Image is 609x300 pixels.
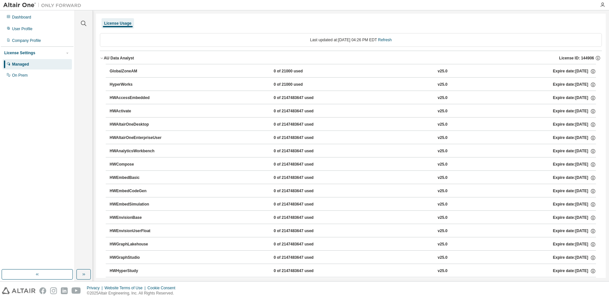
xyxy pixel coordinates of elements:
div: 0 of 2147483647 used [274,242,332,247]
div: 0 of 2147483647 used [274,135,332,141]
div: HWCompose [110,162,168,168]
button: HWEnvisionUserFloat0 of 2147483647 usedv25.0Expire date:[DATE] [110,224,596,238]
span: License ID: 144906 [559,56,594,61]
div: 0 of 2147483647 used [274,122,332,128]
div: AU Data Analyst [104,56,134,61]
div: v25.0 [438,215,447,221]
div: HyperWorks [110,82,168,88]
div: 0 of 2147483647 used [274,268,332,274]
button: GlobalZoneAM0 of 21000 usedv25.0Expire date:[DATE] [110,64,596,79]
button: HWAnalyticsWorkbench0 of 2147483647 usedv25.0Expire date:[DATE] [110,144,596,158]
div: Expire date: [DATE] [553,108,596,114]
div: v25.0 [438,162,447,168]
div: License Usage [104,21,131,26]
img: altair_logo.svg [2,287,35,294]
div: HWActivate [110,108,168,114]
div: HWGraphStudio [110,255,168,261]
div: Expire date: [DATE] [553,82,596,88]
img: linkedin.svg [61,287,68,294]
div: 0 of 2147483647 used [274,95,332,101]
div: Dashboard [12,15,31,20]
a: Refresh [378,38,392,42]
div: 0 of 2147483647 used [274,108,332,114]
div: Expire date: [DATE] [553,202,596,207]
button: HWAltairOneEnterpriseUser0 of 2147483647 usedv25.0Expire date:[DATE] [110,131,596,145]
button: AU Data AnalystLicense ID: 144906 [100,51,602,65]
div: Company Profile [12,38,41,43]
img: youtube.svg [72,287,81,294]
img: instagram.svg [50,287,57,294]
div: Expire date: [DATE] [553,255,596,261]
div: v25.0 [438,69,447,74]
button: HWGraphStudio0 of 2147483647 usedv25.0Expire date:[DATE] [110,251,596,265]
div: Expire date: [DATE] [553,268,596,274]
div: Expire date: [DATE] [553,69,596,74]
div: v25.0 [438,175,447,181]
div: Expire date: [DATE] [553,122,596,128]
div: HWEmbedSimulation [110,202,168,207]
div: HWAltairOneDesktop [110,122,168,128]
div: Expire date: [DATE] [553,242,596,247]
div: HWAnalyticsWorkbench [110,148,168,154]
button: HWAltairOneDesktop0 of 2147483647 usedv25.0Expire date:[DATE] [110,118,596,132]
div: v25.0 [438,135,447,141]
div: HWGraphLakehouse [110,242,168,247]
div: v25.0 [438,242,447,247]
div: Expire date: [DATE] [553,175,596,181]
div: GlobalZoneAM [110,69,168,74]
button: HWAccessEmbedded0 of 2147483647 usedv25.0Expire date:[DATE] [110,91,596,105]
div: Managed [12,62,29,67]
div: v25.0 [438,95,447,101]
div: v25.0 [438,148,447,154]
button: HWHyperStudy0 of 2147483647 usedv25.0Expire date:[DATE] [110,264,596,278]
button: HWActivate0 of 2147483647 usedv25.0Expire date:[DATE] [110,104,596,119]
div: v25.0 [438,122,447,128]
div: 0 of 2147483647 used [274,255,332,261]
div: Expire date: [DATE] [553,148,596,154]
div: 0 of 2147483647 used [274,188,332,194]
button: HWEnvisionBase0 of 2147483647 usedv25.0Expire date:[DATE] [110,211,596,225]
div: v25.0 [438,268,447,274]
div: 0 of 21000 used [274,82,332,88]
div: 0 of 2147483647 used [274,175,332,181]
div: v25.0 [438,188,447,194]
div: Privacy [87,285,104,291]
button: HWCompose0 of 2147483647 usedv25.0Expire date:[DATE] [110,157,596,172]
div: User Profile [12,26,33,31]
div: Expire date: [DATE] [553,188,596,194]
div: Expire date: [DATE] [553,162,596,168]
div: v25.0 [438,82,447,88]
div: v25.0 [438,255,447,261]
div: Expire date: [DATE] [553,135,596,141]
div: v25.0 [438,228,447,234]
div: HWEnvisionBase [110,215,168,221]
div: HWHyperStudy [110,268,168,274]
div: Last updated at: [DATE] 04:26 PM EDT [100,33,602,47]
div: v25.0 [438,108,447,114]
div: 0 of 2147483647 used [274,162,332,168]
div: 0 of 2147483647 used [274,215,332,221]
div: Expire date: [DATE] [553,215,596,221]
button: HWGraphLakehouse0 of 2147483647 usedv25.0Expire date:[DATE] [110,237,596,252]
button: HyperWorks0 of 21000 usedv25.0Expire date:[DATE] [110,78,596,92]
div: 0 of 2147483647 used [274,228,332,234]
div: v25.0 [438,202,447,207]
p: © 2025 Altair Engineering, Inc. All Rights Reserved. [87,291,179,296]
img: Altair One [3,2,85,8]
button: HWEmbedCodeGen0 of 2147483647 usedv25.0Expire date:[DATE] [110,184,596,198]
div: Expire date: [DATE] [553,228,596,234]
div: HWEnvisionUserFloat [110,228,168,234]
div: HWAccessEmbedded [110,95,168,101]
div: License Settings [4,50,35,56]
div: 0 of 2147483647 used [274,148,332,154]
img: facebook.svg [39,287,46,294]
button: HWEmbedSimulation0 of 2147483647 usedv25.0Expire date:[DATE] [110,197,596,212]
div: Expire date: [DATE] [553,95,596,101]
div: HWAltairOneEnterpriseUser [110,135,168,141]
div: Website Terms of Use [104,285,147,291]
button: HWEmbedBasic0 of 2147483647 usedv25.0Expire date:[DATE] [110,171,596,185]
div: On Prem [12,73,28,78]
div: 0 of 21000 used [274,69,332,74]
div: 0 of 2147483647 used [274,202,332,207]
div: HWEmbedBasic [110,175,168,181]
